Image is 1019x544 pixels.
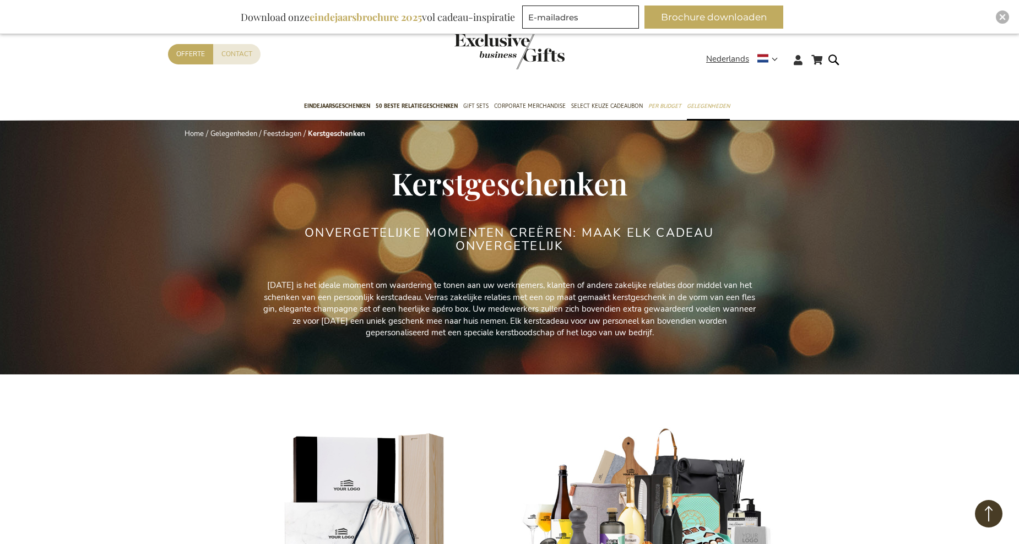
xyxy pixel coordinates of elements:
span: Corporate Merchandise [494,100,566,112]
p: [DATE] is het ideale moment om waardering te tonen aan uw werknemers, klanten of andere zakelijke... [262,280,757,339]
h2: ONVERGETELIJKE MOMENTEN CREËREN: MAAK ELK CADEAU ONVERGETELIJK [303,226,716,253]
a: Offerte [168,44,213,64]
button: Brochure downloaden [644,6,783,29]
img: Exclusive Business gifts logo [454,33,565,69]
div: Close [996,10,1009,24]
a: Home [185,129,204,139]
a: Gelegenheden [210,129,257,139]
form: marketing offers and promotions [522,6,642,32]
a: Feestdagen [263,129,301,139]
span: Kerstgeschenken [392,162,627,203]
div: Nederlands [706,53,785,66]
b: eindejaarsbrochure 2025 [310,10,422,24]
span: Nederlands [706,53,749,66]
input: E-mailadres [522,6,639,29]
span: Gelegenheden [687,100,730,112]
strong: Kerstgeschenken [308,129,365,139]
a: Contact [213,44,261,64]
span: Gift Sets [463,100,489,112]
a: store logo [454,33,510,69]
span: Select Keuze Cadeaubon [571,100,643,112]
img: Close [999,14,1006,20]
div: Download onze vol cadeau-inspiratie [236,6,520,29]
span: Eindejaarsgeschenken [304,100,370,112]
span: 50 beste relatiegeschenken [376,100,458,112]
span: Per Budget [648,100,681,112]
